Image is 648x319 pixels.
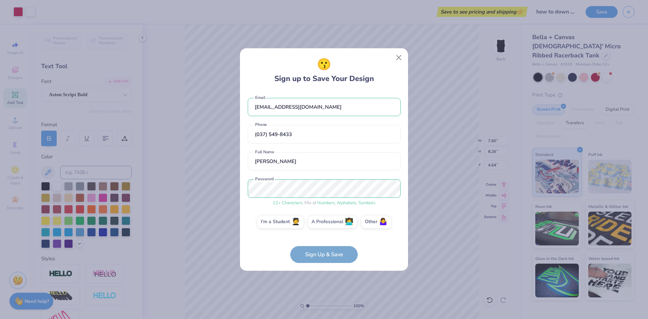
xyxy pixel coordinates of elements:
[292,218,300,226] span: 🧑‍🎓
[257,215,304,229] label: I'm a Student
[337,200,356,206] span: Alphabets
[307,215,357,229] label: A Professional
[361,215,391,229] label: Other
[274,56,374,84] div: Sign up to Save Your Design
[393,51,405,64] button: Close
[345,218,353,226] span: 👩‍💻
[317,200,335,206] span: Numbers
[273,200,302,206] span: 12 + Characters
[379,218,387,226] span: 🤷‍♀️
[248,200,401,207] div: , Mix of , ,
[317,56,331,73] span: 😗
[358,200,375,206] span: Symbols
